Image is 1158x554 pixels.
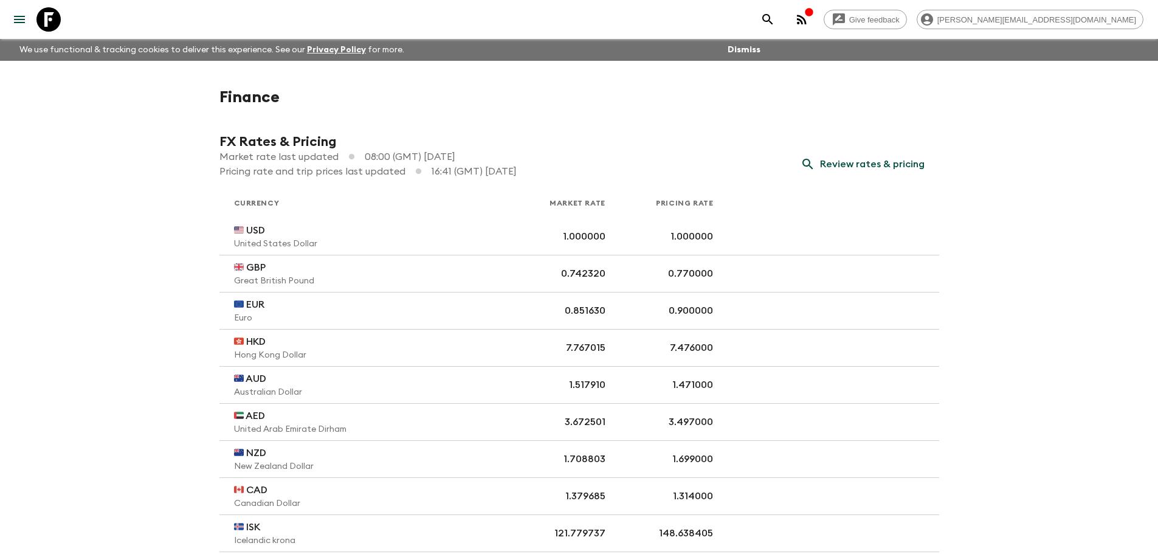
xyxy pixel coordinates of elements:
p: 0.770000 [630,266,714,281]
p: 148.638405 [630,526,714,541]
p: 1.000000 [630,229,714,244]
h1: Finance [219,85,939,109]
p: 7.476000 [630,341,714,355]
p: 🇦🇪 AED [234,409,498,423]
p: Hong Kong Dollar [234,349,498,361]
p: 🇭🇰 HKD [234,334,498,349]
h2: FX Rates & Pricing [219,134,939,150]
p: New Zealand Dollar [234,460,498,473]
p: Currency [234,198,498,208]
button: Dismiss [725,41,763,58]
p: 🇺🇸 USD [234,223,498,238]
p: United States Dollar [234,238,498,250]
p: 1.471000 [630,378,714,392]
span: Give feedback [843,15,906,24]
a: Privacy Policy [307,46,366,54]
p: Market rate last updated 08:00 (GMT) [DATE] [219,150,517,164]
p: 1.708803 [522,452,605,466]
p: 1.517910 [522,378,605,392]
a: Give feedback [824,10,907,29]
p: We use functional & tracking cookies to deliver this experience. See our for more. [15,39,409,61]
p: Pricing Rate [630,198,714,208]
p: Market Rate [522,198,605,208]
p: Icelandic krona [234,535,498,547]
p: 🇳🇿 NZD [234,446,498,460]
p: 0.851630 [522,303,605,318]
p: 1.699000 [630,452,714,466]
div: [PERSON_NAME][EMAIL_ADDRESS][DOMAIN_NAME] [917,10,1143,29]
p: 1.314000 [630,489,714,504]
button: menu [7,7,32,32]
p: 7.767015 [522,341,605,355]
p: 🇬🇧 GBP [234,260,498,275]
p: Review rates & pricing [820,157,925,171]
p: Australian Dollar [234,386,498,398]
p: United Arab Emirate Dirham [234,423,498,435]
p: Great British Pound [234,275,498,287]
p: 3.497000 [630,415,714,429]
p: 0.742320 [522,266,605,281]
button: Review rates & pricing [786,152,939,176]
p: 121.779737 [522,526,605,541]
p: 🇨🇦 CAD [234,483,498,497]
span: [PERSON_NAME][EMAIL_ADDRESS][DOMAIN_NAME] [931,15,1143,24]
p: 0.900000 [630,303,714,318]
p: Canadian Dollar [234,497,498,510]
p: 🇪🇺 EUR [234,297,498,312]
button: search adventures [756,7,780,32]
p: 1.379685 [522,489,605,504]
p: Euro [234,312,498,324]
p: 3.672501 [522,415,605,429]
p: Pricing rate and trip prices last updated 16:41 (GMT) [DATE] [219,164,517,179]
p: 🇮🇸 ISK [234,520,498,535]
p: 🇦🇺 AUD [234,372,498,386]
p: 1.000000 [522,229,605,244]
